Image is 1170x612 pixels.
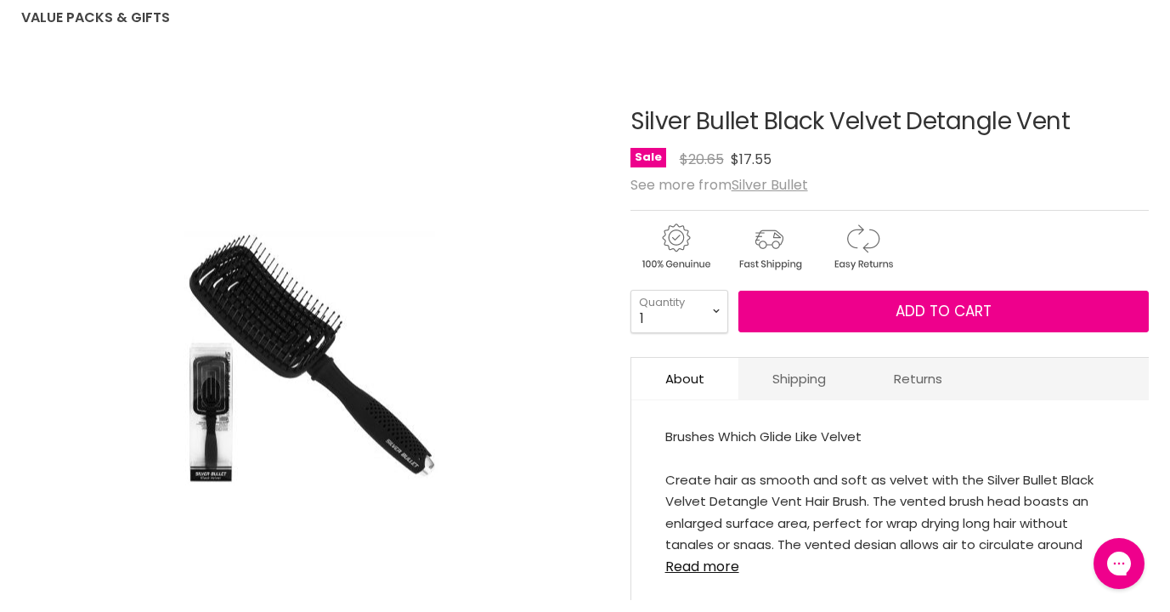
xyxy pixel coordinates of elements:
button: Add to cart [738,291,1149,333]
img: genuine.gif [630,221,721,273]
a: Silver Bullet [732,175,808,195]
span: $17.55 [731,150,772,169]
h1: Silver Bullet Black Velvet Detangle Vent [630,109,1149,135]
span: Sale [630,148,666,167]
img: Silver Bullet Black Velvet Detangle Vent [163,133,461,581]
span: $20.65 [680,150,724,169]
img: shipping.gif [724,221,814,273]
span: See more from [630,175,808,195]
a: Shipping [738,358,860,399]
img: returns.gif [817,221,907,273]
div: Brushes Which Glide Like Velvet Create hair as smooth and soft as velvet with the Silver Bullet B... [665,426,1115,549]
span: Add to cart [896,301,992,321]
iframe: Gorgias live chat messenger [1085,532,1153,595]
a: Returns [860,358,976,399]
a: About [631,358,738,399]
a: Read more [665,549,1115,575]
select: Quantity [630,290,728,332]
